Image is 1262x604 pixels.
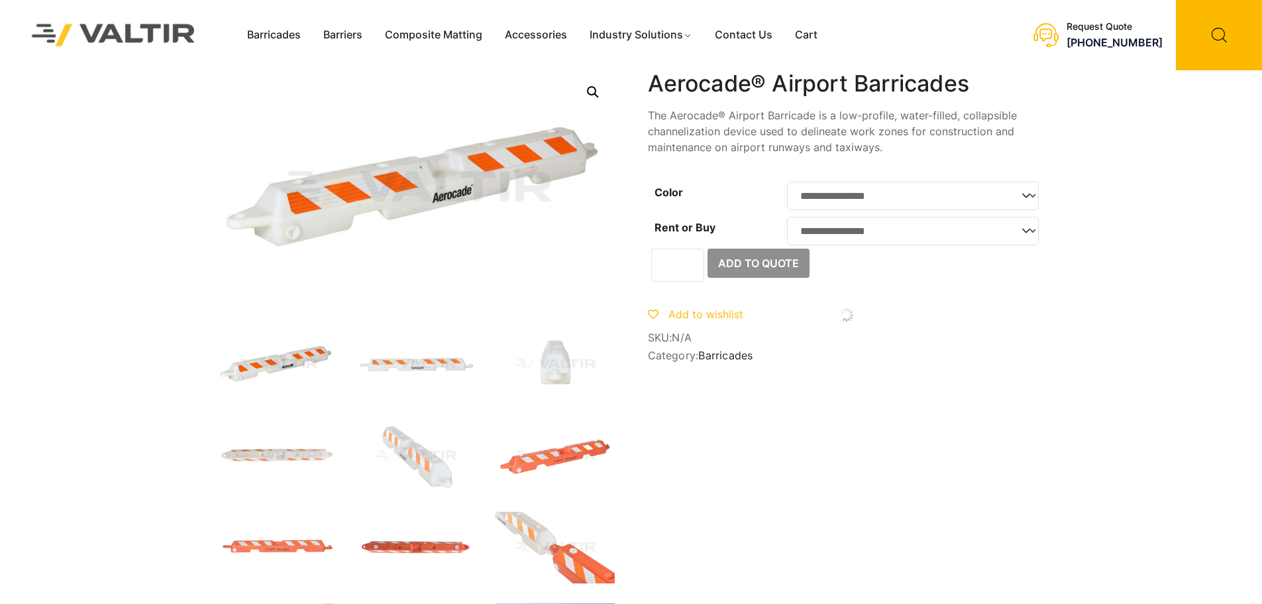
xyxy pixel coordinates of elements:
[494,25,578,45] a: Accessories
[648,70,1045,97] h1: Aerocade® Airport Barricades
[356,329,476,400] img: Aerocade_Nat_Front-1.jpg
[648,349,1045,362] span: Category:
[655,221,715,234] label: Rent or Buy
[704,25,784,45] a: Contact Us
[651,249,704,282] input: Product quantity
[496,420,615,492] img: Aerocade_Org_3Q.jpg
[374,25,494,45] a: Composite Matting
[1067,21,1163,32] div: Request Quote
[648,332,1045,344] span: SKU:
[236,25,312,45] a: Barricades
[217,329,337,400] img: Aerocade_Nat_3Q-1.jpg
[496,512,615,583] img: Aerocade_Org_x1.jpg
[672,331,692,344] span: N/A
[217,420,337,492] img: Aerocade_Nat_Top.jpg
[648,107,1045,155] p: The Aerocade® Airport Barricade is a low-profile, water-filled, collapsible channelization device...
[312,25,374,45] a: Barriers
[217,70,615,309] img: Aerocade_Nat_3Q
[784,25,829,45] a: Cart
[15,7,213,63] img: Valtir Rentals
[356,420,476,492] img: Aerocade_Nat_x1-1.jpg
[578,25,704,45] a: Industry Solutions
[698,349,753,362] a: Barricades
[356,512,476,583] img: Aerocade_Org_Top.jpg
[217,512,337,583] img: Aerocade_Org_Front.jpg
[708,249,810,278] button: Add to Quote
[655,186,683,199] label: Color
[496,329,615,400] img: Aerocade_Nat_Side.jpg
[1067,36,1163,49] a: [PHONE_NUMBER]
